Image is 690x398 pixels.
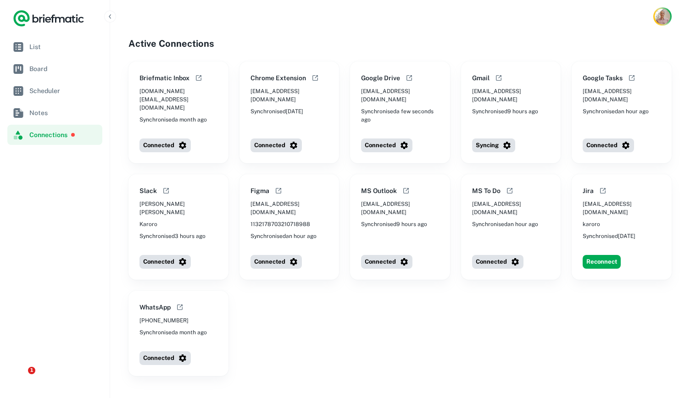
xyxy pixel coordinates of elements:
button: Open help documentation [404,72,415,83]
span: [PERSON_NAME] [PERSON_NAME] [139,200,217,216]
button: Connected [250,138,302,152]
a: Logo [13,9,84,28]
h6: MS To Do [472,186,501,196]
span: Synchronised an hour ago [472,220,538,228]
button: Account button [653,7,672,26]
span: [EMAIL_ADDRESS][DOMAIN_NAME] [583,87,661,104]
button: Open help documentation [193,72,204,83]
span: Synchronised 9 hours ago [361,220,427,228]
h6: Google Tasks [583,73,623,83]
button: Connected [361,138,412,152]
a: List [7,37,102,57]
button: Connected [472,255,523,269]
h4: Active Connections [128,37,672,50]
span: Notes [29,108,99,118]
span: Synchronised a few seconds ago [361,107,439,124]
a: Notes [7,103,102,123]
span: Synchronised an hour ago [250,232,317,240]
button: Open help documentation [174,302,185,313]
span: 1 [28,367,35,374]
h6: MS Outlook [361,186,397,196]
span: Synchronised 3 hours ago [139,232,206,240]
h6: Figma [250,186,269,196]
span: 1132178703210718988 [250,220,310,228]
span: karoro [583,220,600,228]
a: Board [7,59,102,79]
button: Open help documentation [310,72,321,83]
span: [EMAIL_ADDRESS][DOMAIN_NAME] [361,87,439,104]
span: Synchronised 9 hours ago [472,107,538,116]
span: [PHONE_NUMBER] [139,316,189,325]
button: Connected [250,255,302,269]
button: Syncing [472,138,515,152]
a: Connections [7,125,102,145]
h6: WhatsApp [139,302,171,312]
h6: Gmail [472,73,490,83]
button: Connected [361,255,412,269]
button: Reconnect [583,255,621,269]
button: Connected [139,255,191,269]
span: [DOMAIN_NAME][EMAIL_ADDRESS][DOMAIN_NAME] [139,87,217,112]
span: Board [29,64,99,74]
button: Connected [583,138,634,152]
span: Scheduler [29,86,99,96]
button: Connected [139,351,191,365]
span: [EMAIL_ADDRESS][DOMAIN_NAME] [361,200,439,216]
img: Rob Mark [655,9,670,24]
button: Open help documentation [597,185,608,196]
button: Open help documentation [493,72,504,83]
span: [EMAIL_ADDRESS][DOMAIN_NAME] [472,200,550,216]
h6: Briefmatic Inbox [139,73,189,83]
h6: Chrome Extension [250,73,306,83]
span: Karoro [139,220,157,228]
iframe: Intercom live chat [9,367,31,389]
button: Open help documentation [273,185,284,196]
button: Connected [139,138,191,152]
span: [EMAIL_ADDRESS][DOMAIN_NAME] [583,200,661,216]
span: [EMAIL_ADDRESS][DOMAIN_NAME] [250,200,328,216]
button: Open help documentation [504,185,515,196]
h6: Jira [583,186,594,196]
h6: Slack [139,186,157,196]
button: Open help documentation [401,185,412,196]
h6: Google Drive [361,73,400,83]
span: Synchronised [DATE] [583,232,635,240]
button: Open help documentation [161,185,172,196]
span: Synchronised an hour ago [583,107,649,116]
span: Synchronised a month ago [139,116,207,124]
span: Connections [29,130,96,140]
span: List [29,42,99,52]
span: Synchronised a month ago [139,328,207,337]
a: Scheduler [7,81,102,101]
button: Open help documentation [626,72,637,83]
span: Synchronised [DATE] [250,107,303,116]
span: [EMAIL_ADDRESS][DOMAIN_NAME] [250,87,328,104]
span: [EMAIL_ADDRESS][DOMAIN_NAME] [472,87,550,104]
